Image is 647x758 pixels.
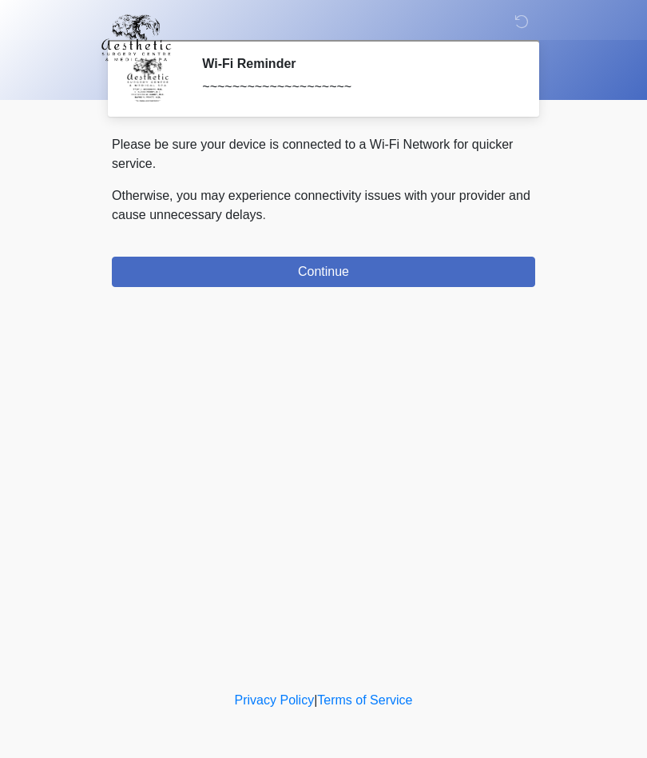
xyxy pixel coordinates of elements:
[314,693,317,707] a: |
[112,257,535,287] button: Continue
[202,78,511,97] div: ~~~~~~~~~~~~~~~~~~~~
[263,208,266,221] span: .
[96,12,177,63] img: Aesthetic Surgery Centre, PLLC Logo
[235,693,315,707] a: Privacy Policy
[317,693,412,707] a: Terms of Service
[112,135,535,174] p: Please be sure your device is connected to a Wi-Fi Network for quicker service.
[124,56,172,104] img: Agent Avatar
[112,186,535,225] p: Otherwise, you may experience connectivity issues with your provider and cause unnecessary delays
